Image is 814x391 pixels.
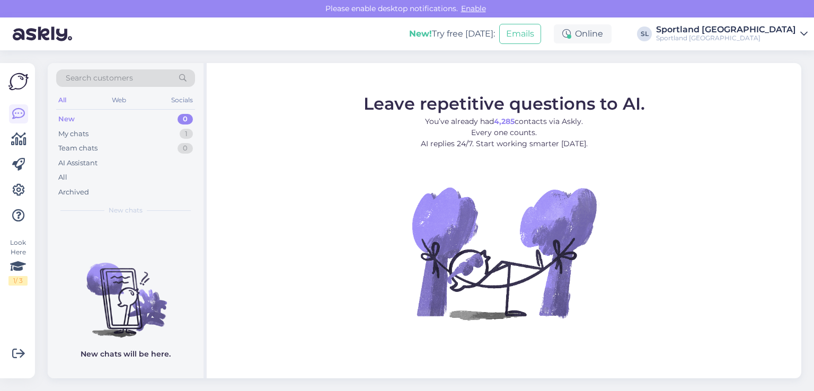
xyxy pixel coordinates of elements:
a: Sportland [GEOGRAPHIC_DATA]Sportland [GEOGRAPHIC_DATA] [656,25,808,42]
div: My chats [58,129,89,139]
div: 1 [180,129,193,139]
p: You’ve already had contacts via Askly. Every one counts. AI replies 24/7. Start working smarter [... [364,115,645,149]
div: Sportland [GEOGRAPHIC_DATA] [656,34,796,42]
div: All [58,172,67,183]
div: SL [637,26,652,41]
div: Team chats [58,143,98,154]
div: 0 [178,114,193,125]
img: No chats [48,244,203,339]
div: Look Here [8,238,28,286]
div: New [58,114,75,125]
span: New chats [109,206,143,215]
p: New chats will be here. [81,349,171,360]
div: Web [110,93,128,107]
div: All [56,93,68,107]
div: 1 / 3 [8,276,28,286]
button: Emails [499,24,541,44]
div: Archived [58,187,89,198]
div: Socials [169,93,195,107]
span: Leave repetitive questions to AI. [364,93,645,113]
div: 0 [178,143,193,154]
b: New! [409,29,432,39]
img: Askly Logo [8,72,29,92]
div: Sportland [GEOGRAPHIC_DATA] [656,25,796,34]
b: 4,285 [494,116,515,126]
span: Search customers [66,73,133,84]
img: No Chat active [409,157,599,348]
div: Try free [DATE]: [409,28,495,40]
div: AI Assistant [58,158,98,168]
span: Enable [458,4,489,13]
div: Online [554,24,612,43]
